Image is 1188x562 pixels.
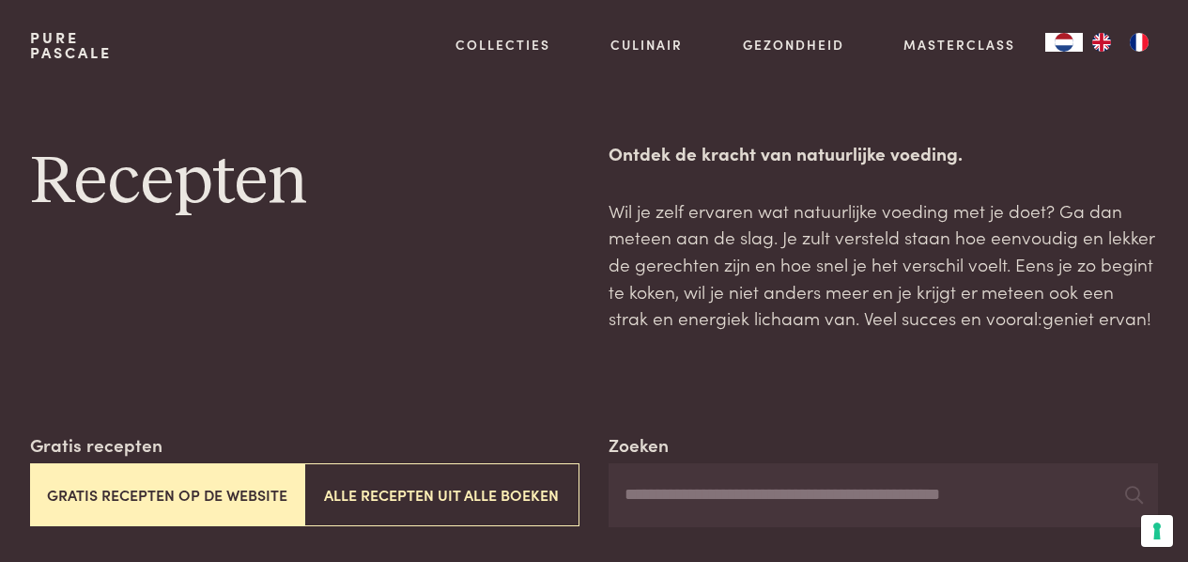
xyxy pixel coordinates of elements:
[1120,33,1158,52] a: FR
[30,463,304,526] button: Gratis recepten op de website
[30,140,579,225] h1: Recepten
[743,35,844,55] a: Gezondheid
[30,30,112,60] a: PurePascale
[609,140,963,165] strong: Ontdek de kracht van natuurlijke voeding.
[609,197,1158,332] p: Wil je zelf ervaren wat natuurlijke voeding met je doet? Ga dan meteen aan de slag. Je zult verst...
[609,431,669,459] label: Zoeken
[1045,33,1083,52] a: NL
[1045,33,1083,52] div: Language
[455,35,550,55] a: Collecties
[1083,33,1158,52] ul: Language list
[1141,515,1173,547] button: Uw voorkeuren voor toestemming voor trackingtechnologieën
[903,35,1015,55] a: Masterclass
[304,463,579,526] button: Alle recepten uit alle boeken
[30,431,162,459] label: Gratis recepten
[1083,33,1120,52] a: EN
[1045,33,1158,52] aside: Language selected: Nederlands
[610,35,683,55] a: Culinair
